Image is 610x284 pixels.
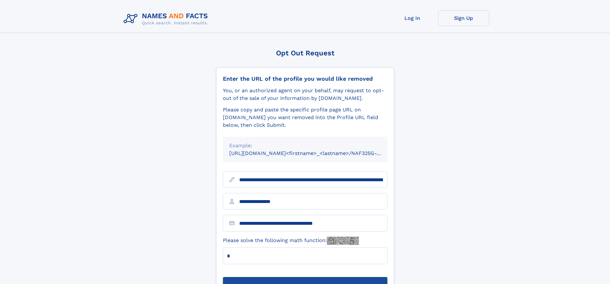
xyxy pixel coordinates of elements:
[387,10,438,26] a: Log In
[229,142,381,150] div: Example:
[223,237,359,245] label: Please solve the following math function:
[223,106,387,129] div: Please copy and paste the specific profile page URL on [DOMAIN_NAME] you want removed into the Pr...
[216,49,394,57] div: Opt Out Request
[438,10,489,26] a: Sign Up
[223,75,387,82] div: Enter the URL of the profile you would like removed
[229,150,400,156] small: [URL][DOMAIN_NAME]<firstname>_<lastname>/NAF325G-xxxxxxxx
[121,10,213,28] img: Logo Names and Facts
[223,87,387,102] div: You, or an authorized agent on your behalf, may request to opt-out of the sale of your informatio...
